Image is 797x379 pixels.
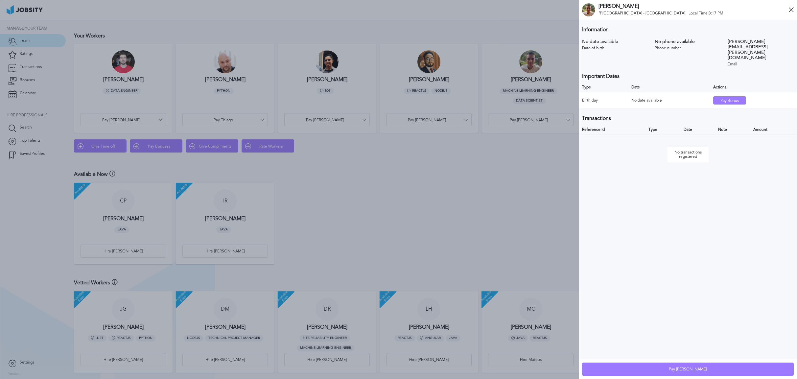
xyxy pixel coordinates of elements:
[645,125,680,135] th: Toggle SortBy
[582,39,648,44] span: No date available
[710,83,797,92] th: Actions
[714,97,746,105] div: Pay Bonus
[715,125,750,135] th: Toggle SortBy
[579,70,797,83] h3: Important Dates
[750,125,797,135] th: Toggle SortBy
[628,83,710,92] th: Toggle SortBy
[579,83,628,92] th: Toggle SortBy
[579,112,797,125] h3: Transactions
[598,11,788,16] span: [GEOGRAPHIC_DATA] - [GEOGRAPHIC_DATA]
[728,39,794,60] span: [PERSON_NAME][EMAIL_ADDRESS][PERSON_NAME][DOMAIN_NAME]
[582,363,793,376] div: Pay [PERSON_NAME]
[582,363,794,376] button: Pay [PERSON_NAME]
[689,11,723,15] span: Local Time: 8:17 PM
[579,23,797,36] h3: Information
[655,46,721,51] span: Phone number
[668,147,709,163] span: No transactions registered
[598,3,788,9] h3: [PERSON_NAME]
[728,62,794,67] span: Email
[582,3,595,16] div: S C
[655,39,721,44] span: No phone available
[713,96,746,105] button: Pay Bonus
[579,125,645,135] th: Toggle SortBy
[628,92,710,109] td: No date available
[582,46,648,51] span: Date of birth
[680,125,715,135] th: Toggle SortBy
[579,92,628,109] td: Birth day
